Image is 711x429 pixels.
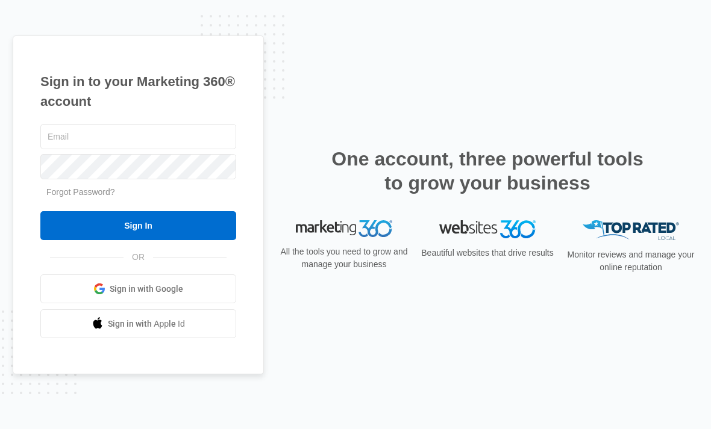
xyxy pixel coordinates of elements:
[420,247,555,259] p: Beautiful websites that drive results
[296,220,392,237] img: Marketing 360
[563,248,698,274] p: Monitor reviews and manage your online reputation
[439,220,536,238] img: Websites 360
[583,220,679,240] img: Top Rated Local
[108,318,185,330] span: Sign in with Apple Id
[40,274,236,303] a: Sign in with Google
[124,251,153,264] span: OR
[328,147,647,195] h2: One account, three powerful tools to grow your business
[110,283,183,295] span: Sign in with Google
[40,211,236,240] input: Sign In
[46,187,115,197] a: Forgot Password?
[40,309,236,338] a: Sign in with Apple Id
[40,72,236,111] h1: Sign in to your Marketing 360® account
[277,245,412,271] p: All the tools you need to grow and manage your business
[40,124,236,149] input: Email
